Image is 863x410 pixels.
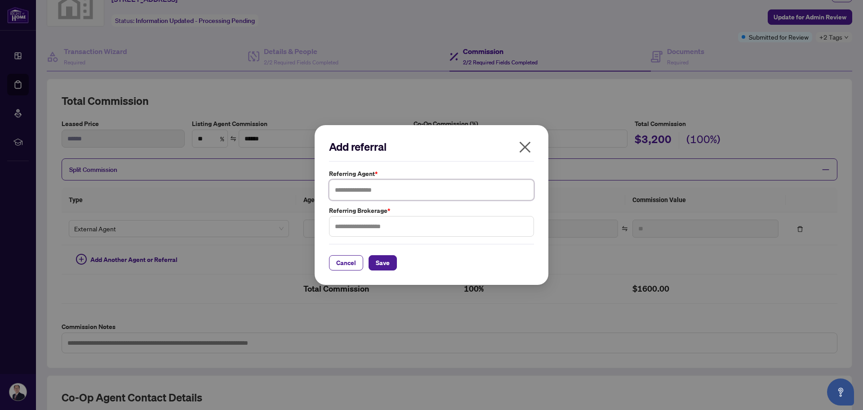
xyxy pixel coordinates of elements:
[336,256,356,270] span: Cancel
[827,378,854,405] button: Open asap
[376,256,390,270] span: Save
[329,169,534,179] label: Referring Agent
[518,140,532,154] span: close
[369,255,397,270] button: Save
[329,140,534,154] h2: Add referral
[329,206,534,216] label: Referring Brokerage
[329,255,363,270] button: Cancel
